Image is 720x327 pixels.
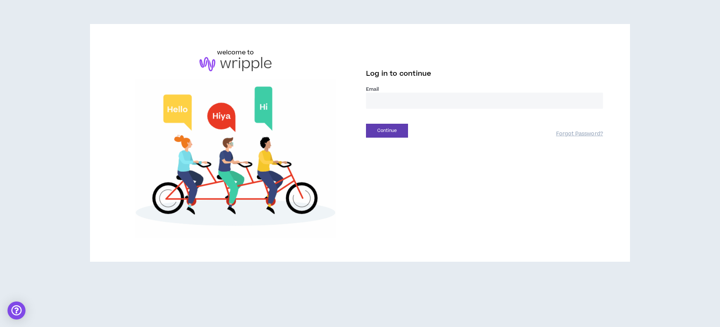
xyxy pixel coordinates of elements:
div: Open Intercom Messenger [7,301,25,319]
button: Continue [366,124,408,138]
img: Welcome to Wripple [117,79,354,238]
h6: welcome to [217,48,254,57]
img: logo-brand.png [199,57,271,71]
a: Forgot Password? [556,130,603,138]
label: Email [366,86,603,93]
span: Log in to continue [366,69,431,78]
